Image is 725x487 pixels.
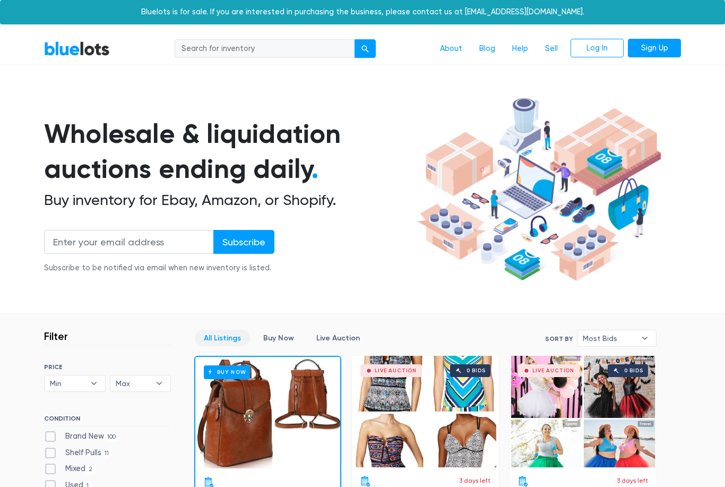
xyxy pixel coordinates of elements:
div: 0 bids [467,368,486,373]
div: 0 bids [624,368,643,373]
span: Most Bids [583,330,636,346]
label: Sort By [545,334,573,344]
span: 2 [85,466,96,474]
a: Sell [537,39,566,59]
label: Mixed [44,463,96,475]
a: About [431,39,471,59]
a: Live Auction [307,330,369,346]
label: Shelf Pulls [44,447,113,459]
b: ▾ [634,330,656,346]
span: Min [50,375,85,391]
p: 3 days left [617,476,648,485]
a: Buy Now [195,357,340,468]
b: ▾ [83,375,105,391]
h6: CONDITION [44,415,171,426]
a: Live Auction 0 bids [352,356,499,467]
h1: Wholesale & liquidation auctions ending daily [44,116,413,187]
input: Enter your email address [44,230,214,254]
h3: Filter [44,330,68,343]
div: Subscribe to be notified via email when new inventory is listed. [44,262,274,274]
h2: Buy inventory for Ebay, Amazon, or Shopify. [44,191,413,209]
div: Live Auction [532,368,574,373]
a: Help [504,39,537,59]
a: All Listings [195,330,250,346]
span: Max [116,375,151,391]
span: . [312,153,318,185]
a: Sign Up [628,39,681,58]
input: Search for inventory [175,39,355,58]
a: Log In [571,39,624,58]
p: 3 days left [459,476,490,485]
span: 100 [104,433,119,441]
label: Brand New [44,431,119,442]
span: 11 [101,449,113,458]
a: Live Auction 0 bids [510,356,657,467]
b: ▾ [148,375,170,391]
div: Live Auction [375,368,417,373]
a: Buy Now [254,330,303,346]
input: Subscribe [213,230,274,254]
a: Blog [471,39,504,59]
a: BlueLots [44,41,110,56]
h6: Buy Now [204,365,250,379]
h6: PRICE [44,363,171,371]
img: hero-ee84e7d0318cb26816c560f6b4441b76977f77a177738b4e94f68c95b2b83dbb.png [413,93,665,286]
